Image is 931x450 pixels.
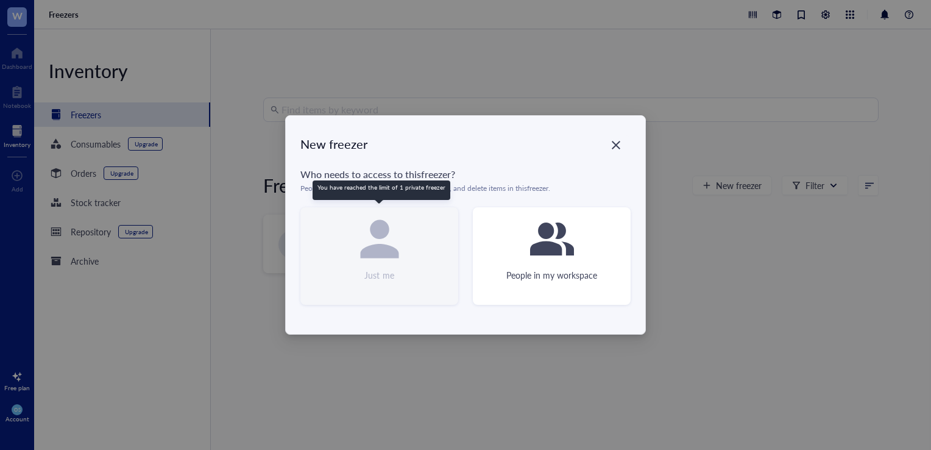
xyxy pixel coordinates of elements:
span: Close [606,138,626,152]
div: People with access will be able to view, modify, and delete items in this freezer . [300,184,631,193]
div: People in my workspace [506,268,597,282]
button: Close [606,135,626,155]
div: New freezer [300,135,631,152]
div: Just me [364,268,394,282]
div: You have reached the limit of 1 private freezer [317,184,445,191]
div: Who needs to access to this freezer ? [300,167,631,182]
